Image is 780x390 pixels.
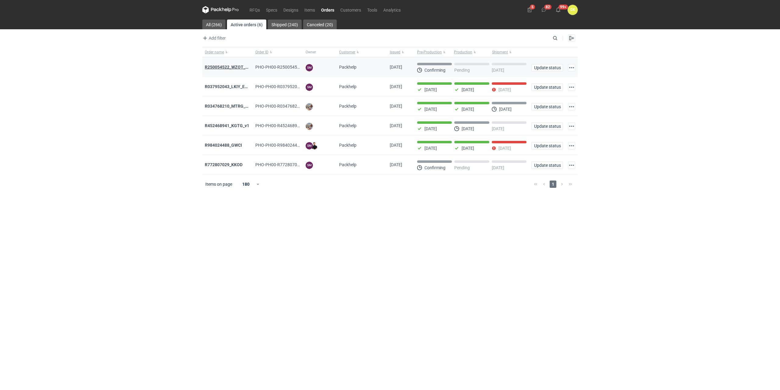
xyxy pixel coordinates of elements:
span: Owner [306,50,316,55]
button: Order ID [253,47,303,57]
span: Pre-Production [417,50,442,55]
a: Specs [263,6,280,13]
a: Customers [337,6,364,13]
a: R037952043_LKIY_EBJQ [205,84,253,89]
span: Update status [534,105,560,109]
button: 99+ [553,5,563,15]
button: DK [568,5,578,15]
a: Designs [280,6,301,13]
span: Update status [534,124,560,128]
p: [DATE] [492,126,504,131]
span: Update status [534,163,560,167]
p: [DATE] [462,87,474,92]
a: Shipped (240) [268,20,302,29]
button: Add filter [201,34,226,42]
img: Michał Palasek [306,103,313,110]
figcaption: SM [306,162,313,169]
a: R452468941_KGTG_v1 [205,123,249,128]
p: Confirming [424,68,445,73]
p: [DATE] [492,165,504,170]
a: RFQs [246,6,263,13]
p: Confirming [424,165,445,170]
span: 19/08/2025 [390,84,402,89]
a: R250054522_WZOT_SLIO_OVWG_YVQE_V1 [205,65,289,70]
span: Issued [390,50,400,55]
span: Packhelp [339,162,356,167]
button: Pre-Production [415,47,453,57]
span: Order name [205,50,224,55]
button: Actions [568,84,575,91]
p: [DATE] [424,146,437,151]
p: [DATE] [492,68,504,73]
p: Pending [454,68,470,73]
a: Tools [364,6,380,13]
a: Canceled (20) [303,20,337,29]
span: Update status [534,66,560,70]
button: Update status [531,103,563,110]
a: All (266) [202,20,225,29]
button: Issued [387,47,415,57]
p: [DATE] [424,126,437,131]
button: Actions [568,64,575,71]
button: Order name [202,47,253,57]
span: Items on page [205,181,232,187]
p: Pending [454,165,470,170]
figcaption: SM [306,64,313,71]
p: [DATE] [462,107,474,112]
input: Search [551,34,571,42]
span: 27/05/2024 [390,162,402,167]
img: Michał Palasek [306,123,313,130]
button: Update status [531,162,563,169]
a: Items [301,6,318,13]
span: Update status [534,144,560,148]
div: Dominika Kaczyńska [568,5,578,15]
span: Packhelp [339,84,356,89]
button: Update status [531,123,563,130]
figcaption: SM [306,84,313,91]
span: Shipment [492,50,508,55]
p: [DATE] [462,146,474,151]
span: PHO-PH00-R250054522_WZOT_SLIO_OVWG_YVQE_V1 [255,65,360,70]
a: Analytics [380,6,404,13]
button: 82 [539,5,549,15]
span: 01/09/2025 [390,65,402,70]
span: Packhelp [339,65,356,70]
a: R034768210_MTRG_WCIR_XWSN [205,104,270,109]
img: Tomasz Kubiak [311,142,318,149]
a: R772807029_KKOD [205,162,243,167]
p: [DATE] [498,146,511,151]
button: Actions [568,162,575,169]
span: 1 [550,181,556,188]
span: PHO-PH00-R452468941_KGTG_V1 [255,123,322,128]
button: Production [453,47,491,57]
p: [DATE] [462,126,474,131]
button: Actions [568,123,575,130]
button: Actions [568,103,575,110]
a: R984024488_GWCI [205,143,242,148]
a: Orders [318,6,337,13]
span: Production [454,50,472,55]
div: 180 [236,180,256,188]
p: [DATE] [424,107,437,112]
span: Update status [534,85,560,89]
p: [DATE] [499,107,512,112]
span: PHO-PH00-R984024488_GWCI [255,143,314,148]
p: [DATE] [498,87,511,92]
span: Packhelp [339,123,356,128]
button: Update status [531,64,563,71]
svg: Packhelp Pro [202,6,239,13]
p: [DATE] [424,87,437,92]
button: Actions [568,142,575,149]
button: Customer [337,47,387,57]
span: PHO-PH00-R772807029_KKOD [255,162,315,167]
a: Active orders (6) [227,20,266,29]
button: Update status [531,142,563,149]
